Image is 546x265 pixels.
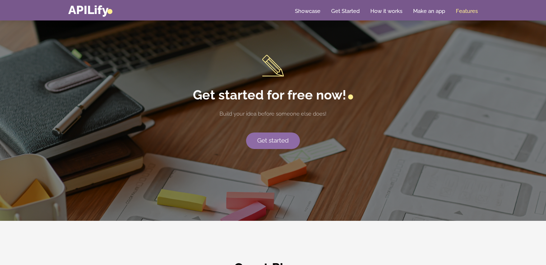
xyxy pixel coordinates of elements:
h2: Get started for free now! [173,87,373,103]
a: Showcase [295,8,320,15]
p: Build your idea before someone else does! [173,110,373,118]
a: How it works [370,8,402,15]
a: Make an app [413,8,445,15]
a: Get Started [331,8,360,15]
a: Features [456,8,478,15]
a: Get started [246,132,300,149]
a: APILify [68,3,112,17]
